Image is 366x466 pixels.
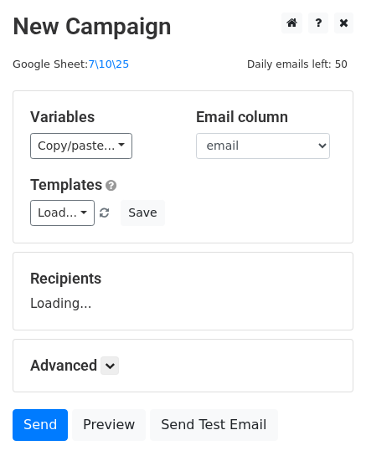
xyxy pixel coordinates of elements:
[150,409,277,441] a: Send Test Email
[121,200,164,226] button: Save
[13,13,353,41] h2: New Campaign
[88,58,129,70] a: 7\10\25
[13,409,68,441] a: Send
[72,409,146,441] a: Preview
[196,108,337,126] h5: Email column
[30,200,95,226] a: Load...
[13,58,129,70] small: Google Sheet:
[241,58,353,70] a: Daily emails left: 50
[30,269,336,313] div: Loading...
[30,108,171,126] h5: Variables
[30,356,336,375] h5: Advanced
[30,133,132,159] a: Copy/paste...
[241,55,353,74] span: Daily emails left: 50
[30,269,336,288] h5: Recipients
[30,176,102,193] a: Templates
